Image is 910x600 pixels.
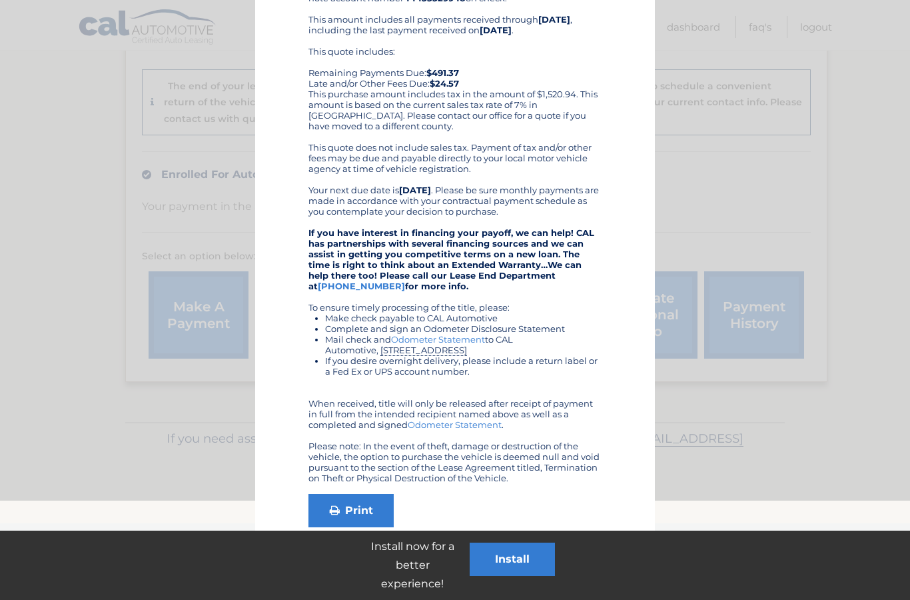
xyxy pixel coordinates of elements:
[355,537,470,593] p: Install now for a better experience!
[325,323,602,334] li: Complete and sign an Odometer Disclosure Statement
[308,227,594,291] strong: If you have interest in financing your payoff, we can help! CAL has partnerships with several fin...
[391,334,485,345] a: Odometer Statement
[399,185,431,195] b: [DATE]
[470,543,555,576] button: Install
[318,281,405,291] a: [PHONE_NUMBER]
[430,78,459,89] b: $24.57
[308,46,602,131] div: This quote includes: Remaining Payments Due: Late and/or Other Fees Due: This purchase amount inc...
[426,67,459,78] b: $491.37
[308,494,394,527] a: Print
[325,355,602,377] li: If you desire overnight delivery, please include a return label or a Fed Ex or UPS account number.
[480,25,512,35] b: [DATE]
[408,419,502,430] a: Odometer Statement
[538,14,570,25] b: [DATE]
[325,313,602,323] li: Make check payable to CAL Automotive
[325,334,602,355] li: Mail check and to CAL Automotive,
